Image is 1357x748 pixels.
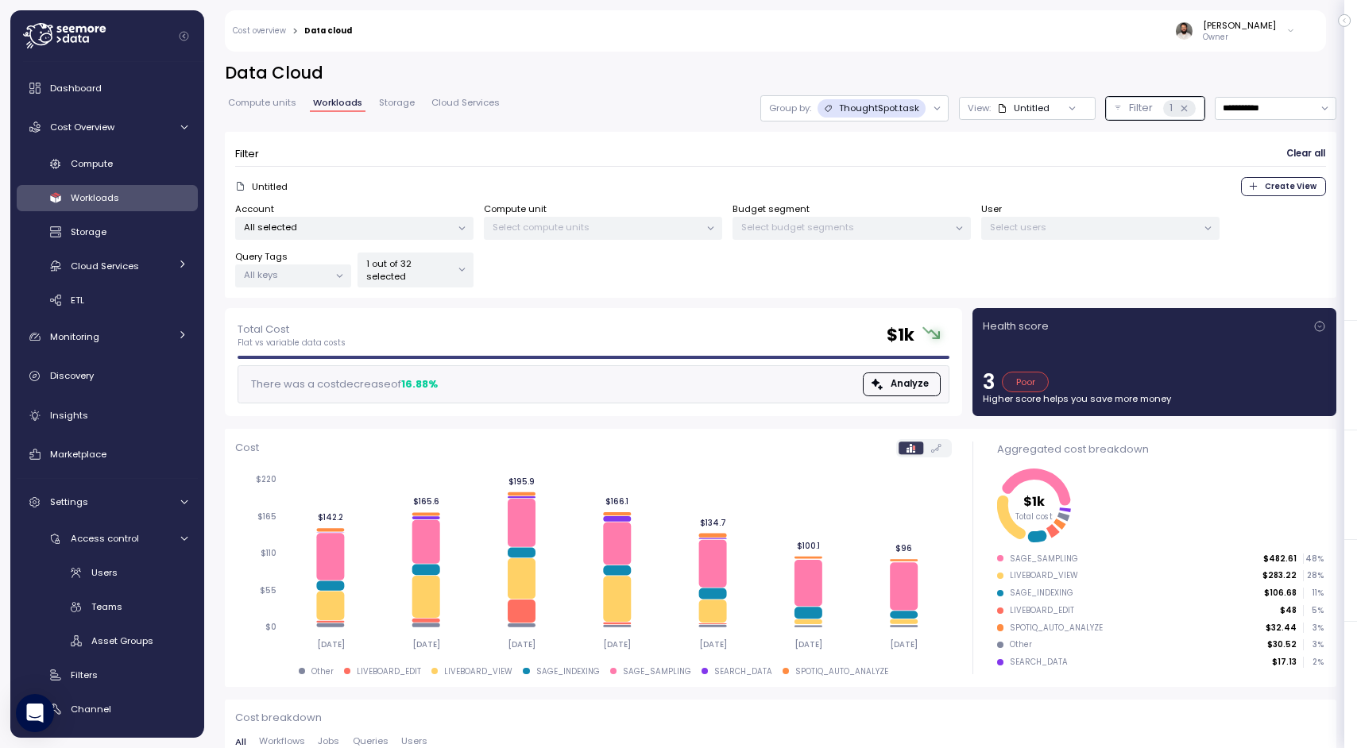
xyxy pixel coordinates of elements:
[1265,178,1316,195] span: Create View
[17,321,198,353] a: Monitoring
[366,257,451,283] p: 1 out of 32 selected
[891,373,929,395] span: Analyze
[50,495,88,508] span: Settings
[318,512,343,522] tspan: $142.2
[431,98,500,107] span: Cloud Services
[260,585,276,596] tspan: $55
[401,376,438,392] div: 16.88 %
[1241,177,1326,196] button: Create View
[265,622,276,632] tspan: $0
[311,666,334,677] div: Other
[238,322,346,337] p: Total Cost
[17,526,198,552] a: Access control
[990,221,1197,233] p: Select users
[50,448,106,461] span: Marketplace
[795,666,888,677] div: SPOTIQ_AUTO_ANALYZE
[292,26,298,37] div: >
[71,157,113,170] span: Compute
[17,594,198,620] a: Teams
[238,337,346,349] p: Flat vs variable data costs
[235,440,259,456] p: Cost
[1272,657,1297,668] p: $17.13
[357,666,421,677] div: LIVEBOARD_EDIT
[605,496,628,507] tspan: $166.1
[983,372,996,392] p: 3
[71,703,111,715] span: Channel
[1010,588,1073,599] div: SAGE_INDEXING
[484,202,547,217] label: Compute unit
[1267,639,1297,650] p: $30.52
[257,511,276,522] tspan: $165
[1015,511,1053,522] tspan: Total cost
[1129,100,1153,116] p: Filter
[235,738,246,746] span: All
[246,376,438,392] div: There was a cost decrease of
[17,219,198,245] a: Storage
[17,438,198,470] a: Marketplace
[235,202,274,217] label: Account
[741,221,949,233] p: Select budget segments
[50,121,114,133] span: Cost Overview
[17,185,198,211] a: Workloads
[1304,605,1323,616] p: 5 %
[91,634,153,647] span: Asset Groups
[603,639,631,650] tspan: [DATE]
[1304,657,1323,668] p: 2 %
[968,102,991,114] p: View :
[1203,32,1276,43] p: Owner
[50,369,94,382] span: Discovery
[983,318,1049,334] p: Health score
[71,191,119,204] span: Workloads
[401,737,427,746] span: Users
[17,560,198,586] a: Users
[839,102,919,114] p: ThoughtSpot.task
[1304,639,1323,650] p: 3 %
[261,549,276,559] tspan: $110
[1264,588,1297,599] p: $106.68
[981,202,1002,217] label: User
[1010,657,1068,668] div: SEARCH_DATA
[71,532,139,545] span: Access control
[1286,143,1325,164] span: Clear all
[17,72,198,104] a: Dashboard
[17,399,198,431] a: Insights
[1304,570,1323,581] p: 28 %
[233,27,286,35] a: Cost overview
[228,98,296,107] span: Compute units
[235,146,259,162] p: Filter
[50,330,99,343] span: Monitoring
[1285,142,1326,165] button: Clear all
[235,710,1326,726] p: Cost breakdown
[623,666,691,677] div: SAGE_SAMPLING
[733,202,810,217] label: Budget segment
[699,639,727,650] tspan: [DATE]
[1010,639,1032,650] div: Other
[1106,97,1204,120] div: Filter1
[1263,553,1297,565] p: $482.61
[71,669,98,681] span: Filters
[891,639,918,650] tspan: [DATE]
[1002,372,1049,392] div: Poor
[1010,623,1103,634] div: SPOTIQ_AUTO_ANALYZE
[1266,623,1297,634] p: $32.44
[379,98,415,107] span: Storage
[91,566,118,579] span: Users
[17,287,198,313] a: ETL
[508,639,535,650] tspan: [DATE]
[17,111,198,143] a: Cost Overview
[71,260,139,272] span: Cloud Services
[244,268,329,281] p: All keys
[863,372,941,395] button: Analyze
[225,62,1336,85] h2: Data Cloud
[1176,22,1193,39] img: ACg8ocLskjvUhBDgxtSFCRx4ztb74ewwa1VrVEuDBD_Ho1mrTsQB-QE=s96-c
[17,628,198,654] a: Asset Groups
[1304,588,1323,599] p: 11 %
[794,639,822,650] tspan: [DATE]
[17,662,198,688] a: Filters
[252,180,288,193] p: Untitled
[887,324,914,347] h2: $ 1k
[17,696,198,722] a: Channel
[259,737,305,746] span: Workflows
[17,253,198,279] a: Cloud Services
[304,27,352,35] div: Data cloud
